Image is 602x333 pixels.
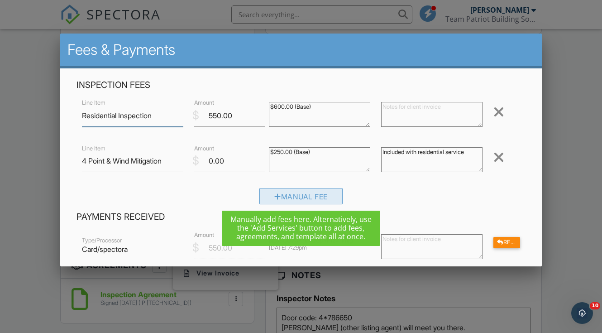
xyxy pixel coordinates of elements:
[82,237,183,244] div: Type/Processor
[259,194,343,203] a: Manual Fee
[194,231,214,239] label: Amount
[82,99,105,107] label: Line Item
[192,153,199,169] div: $
[192,108,199,123] div: $
[381,147,483,172] textarea: Included with residential service
[82,244,183,254] p: Card/spectora
[269,102,370,127] textarea: $600.00 (Base)
[67,41,535,59] h2: Fees & Payments
[493,237,520,248] div: Refund
[194,99,214,107] label: Amount
[192,240,199,256] div: $
[259,188,343,204] div: Manual Fee
[76,79,526,91] h4: Inspection Fees
[269,244,370,251] div: [DATE] 7:29pm
[269,147,370,172] textarea: $250.00 (Base)
[269,230,370,237] div: Transaction ID
[194,145,214,153] label: Amount
[269,237,370,244] div: pi_3SCUvCK7snlDGpRF12v11mjg
[76,211,526,223] h4: Payments Received
[590,302,600,309] span: 10
[82,145,105,153] label: Line Item
[571,302,593,324] iframe: Intercom live chat
[493,237,520,246] a: Refund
